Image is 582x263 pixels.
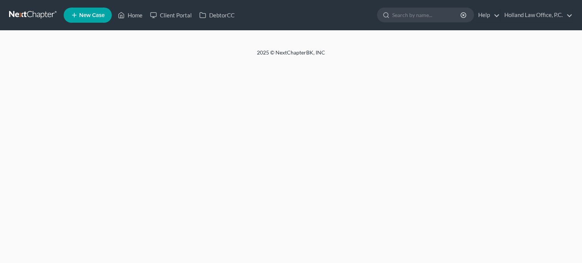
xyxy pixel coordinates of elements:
span: New Case [79,12,105,18]
a: Client Portal [146,8,196,22]
input: Search by name... [392,8,462,22]
div: 2025 © NextChapterBK, INC [75,49,507,62]
a: DebtorCC [196,8,238,22]
a: Holland Law Office, P.C. [501,8,573,22]
a: Help [474,8,500,22]
a: Home [114,8,146,22]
